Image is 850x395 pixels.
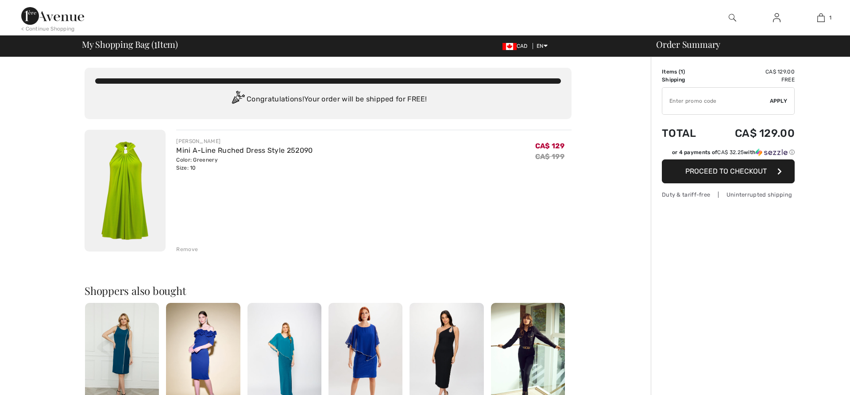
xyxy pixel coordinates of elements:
span: My Shopping Bag ( Item) [82,40,178,49]
img: search the website [729,12,736,23]
div: Duty & tariff-free | Uninterrupted shipping [662,190,795,199]
td: Items ( ) [662,68,710,76]
img: Mini A-Line Ruched Dress Style 252090 [85,130,166,252]
a: Mini A-Line Ruched Dress Style 252090 [176,146,313,155]
td: Shipping [662,76,710,84]
span: CA$ 32.25 [717,149,744,155]
div: < Continue Shopping [21,25,75,33]
span: EN [537,43,548,49]
span: Apply [770,97,788,105]
td: CA$ 129.00 [710,118,795,148]
div: or 4 payments ofCA$ 32.25withSezzle Click to learn more about Sezzle [662,148,795,159]
div: [PERSON_NAME] [176,137,313,145]
s: CA$ 199 [535,152,564,161]
a: 1 [799,12,842,23]
div: or 4 payments of with [672,148,795,156]
span: 1 [829,14,831,22]
td: Free [710,76,795,84]
td: Total [662,118,710,148]
span: 1 [154,38,157,49]
input: Promo code [662,88,770,114]
img: My Bag [817,12,825,23]
img: Congratulation2.svg [229,91,247,108]
img: Sezzle [756,148,788,156]
div: Remove [176,245,198,253]
div: Order Summary [645,40,845,49]
img: 1ère Avenue [21,7,84,25]
span: 1 [680,69,683,75]
img: My Info [773,12,780,23]
a: Sign In [766,12,788,23]
h2: Shoppers also bought [85,285,572,296]
div: Congratulations! Your order will be shipped for FREE! [95,91,561,108]
span: Proceed to Checkout [685,167,767,175]
div: Color: Greenery Size: 10 [176,156,313,172]
span: CA$ 129 [535,142,564,150]
span: CAD [502,43,531,49]
button: Proceed to Checkout [662,159,795,183]
img: Canadian Dollar [502,43,517,50]
td: CA$ 129.00 [710,68,795,76]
